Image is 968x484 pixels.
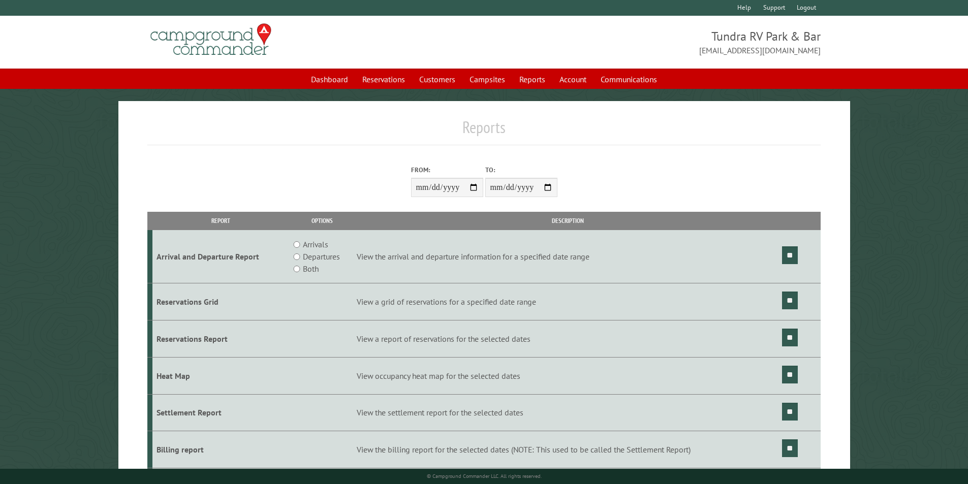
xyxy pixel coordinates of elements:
[303,238,328,250] label: Arrivals
[355,212,780,230] th: Description
[356,70,411,89] a: Reservations
[355,431,780,468] td: View the billing report for the selected dates (NOTE: This used to be called the Settlement Report)
[355,394,780,431] td: View the settlement report for the selected dates
[355,357,780,394] td: View occupancy heat map for the selected dates
[484,28,821,56] span: Tundra RV Park & Bar [EMAIL_ADDRESS][DOMAIN_NAME]
[289,212,355,230] th: Options
[152,212,289,230] th: Report
[427,473,542,479] small: © Campground Commander LLC. All rights reserved.
[595,70,663,89] a: Communications
[147,20,274,59] img: Campground Commander
[485,165,557,175] label: To:
[147,117,821,145] h1: Reports
[152,357,289,394] td: Heat Map
[303,263,319,275] label: Both
[152,394,289,431] td: Settlement Report
[413,70,461,89] a: Customers
[152,230,289,283] td: Arrival and Departure Report
[411,165,483,175] label: From:
[355,230,780,283] td: View the arrival and departure information for a specified date range
[463,70,511,89] a: Campsites
[355,320,780,357] td: View a report of reservations for the selected dates
[303,250,340,263] label: Departures
[152,431,289,468] td: Billing report
[305,70,354,89] a: Dashboard
[355,283,780,320] td: View a grid of reservations for a specified date range
[152,320,289,357] td: Reservations Report
[553,70,592,89] a: Account
[152,283,289,320] td: Reservations Grid
[513,70,551,89] a: Reports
